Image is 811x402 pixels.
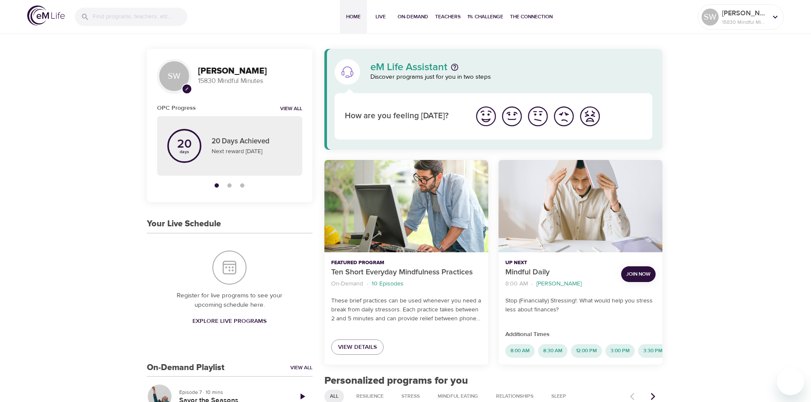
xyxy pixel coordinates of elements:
h6: OPC Progress [157,103,196,113]
h3: Your Live Schedule [147,219,221,229]
img: great [474,105,498,128]
nav: breadcrumb [331,278,481,290]
p: [PERSON_NAME] [536,279,582,288]
span: 12:00 PM [571,347,602,354]
p: Stop (Financially) Stressing!: What would help you stress less about finances? [505,297,656,314]
p: Featured Program [331,259,481,267]
p: [PERSON_NAME] [722,8,767,18]
span: 8:00 AM [505,347,535,354]
span: Stress [396,393,425,400]
span: On-Demand [398,12,428,21]
button: I'm feeling great [473,103,499,129]
p: Next reward [DATE] [212,147,292,156]
button: I'm feeling good [499,103,525,129]
span: Teachers [435,12,461,21]
p: 8:00 AM [505,279,528,288]
a: View Details [331,339,384,355]
div: SW [702,9,719,26]
h2: Personalized programs for you [324,375,663,387]
img: worst [578,105,602,128]
p: Up Next [505,259,614,267]
p: Mindful Daily [505,267,614,278]
span: View Details [338,342,377,353]
span: Resilience [351,393,389,400]
span: Explore Live Programs [192,316,267,327]
div: SW [157,59,191,93]
span: 1% Challenge [467,12,503,21]
p: Episode 7 · 10 mins [179,388,285,396]
button: Join Now [621,266,656,282]
p: days [177,150,192,154]
span: All [325,393,344,400]
div: 8:00 AM [505,344,535,358]
h3: On-Demand Playlist [147,363,224,373]
a: View all notifications [280,105,302,113]
span: Home [343,12,364,21]
button: Mindful Daily [499,160,662,252]
p: Additional Times [505,330,656,339]
nav: breadcrumb [505,278,614,290]
img: eM Life Assistant [341,65,354,79]
span: The Connection [510,12,553,21]
p: Register for live programs to see your upcoming schedule here. [164,291,295,310]
span: Live [370,12,391,21]
a: View All [290,364,312,371]
p: 15830 Mindful Minutes [722,18,767,26]
button: I'm feeling bad [551,103,577,129]
p: 10 Episodes [372,279,404,288]
span: Sleep [546,393,571,400]
p: On-Demand [331,279,363,288]
h3: [PERSON_NAME] [198,66,302,76]
p: Discover programs just for you in two steps [370,72,653,82]
span: 3:00 PM [605,347,635,354]
span: 3:30 PM [638,347,668,354]
div: 12:00 PM [571,344,602,358]
button: I'm feeling worst [577,103,603,129]
p: How are you feeling [DATE]? [345,110,463,123]
div: 3:30 PM [638,344,668,358]
img: good [500,105,524,128]
img: ok [526,105,550,128]
div: 8:30 AM [538,344,567,358]
img: Your Live Schedule [212,251,246,285]
p: 15830 Mindful Minutes [198,76,302,86]
p: These brief practices can be used whenever you need a break from daily stressors. Each practice t... [331,297,481,323]
iframe: Button to launch messaging window [777,368,804,395]
button: I'm feeling ok [525,103,551,129]
img: bad [552,105,576,128]
p: 20 [177,138,192,150]
p: eM Life Assistant [370,62,447,72]
p: 20 Days Achieved [212,136,292,147]
input: Find programs, teachers, etc... [93,8,187,26]
span: 8:30 AM [538,347,567,354]
p: Ten Short Everyday Mindfulness Practices [331,267,481,278]
span: Mindful Eating [433,393,483,400]
li: · [367,278,368,290]
img: logo [27,6,65,26]
div: 3:00 PM [605,344,635,358]
span: Join Now [626,270,651,279]
a: Explore Live Programs [189,314,270,329]
li: · [531,278,533,290]
span: Relationships [491,393,539,400]
button: Ten Short Everyday Mindfulness Practices [324,160,488,252]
